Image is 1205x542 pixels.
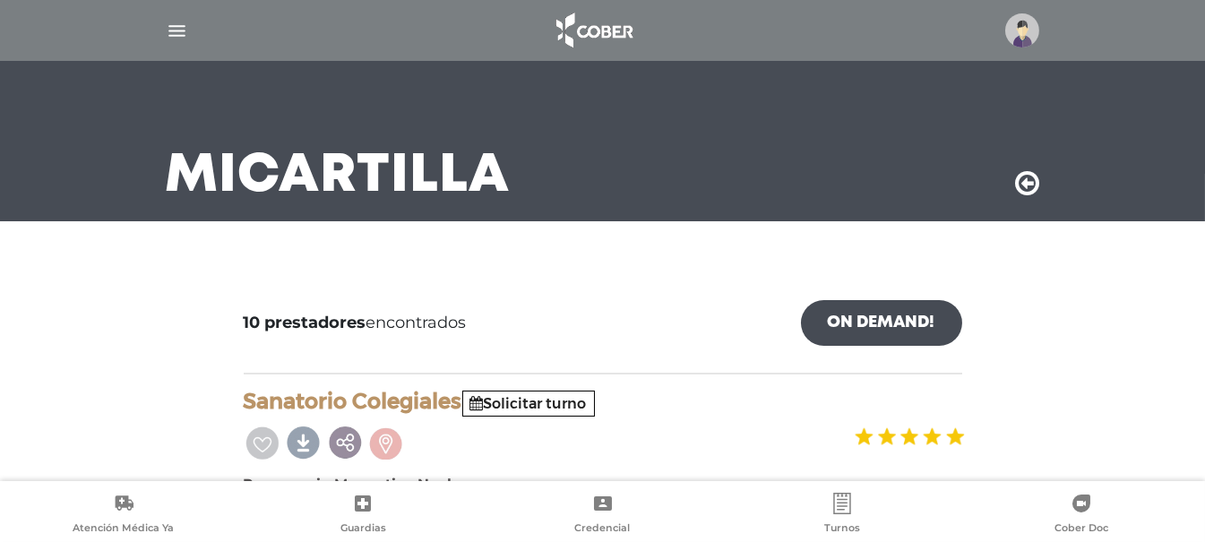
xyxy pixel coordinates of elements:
[801,300,962,346] a: On Demand!
[852,417,965,457] img: estrellas_badge.png
[244,311,467,335] span: encontrados
[824,521,860,538] span: Turnos
[483,493,722,538] a: Credencial
[73,521,174,538] span: Atención Médica Ya
[340,521,386,538] span: Guardias
[244,476,477,493] b: Resonancia Magnetica Nuclear
[575,521,631,538] span: Credencial
[1054,521,1108,538] span: Cober Doc
[244,389,962,415] h4: Sanatorio Colegiales
[244,313,366,332] b: 10 prestadores
[1005,13,1039,47] img: profile-placeholder.svg
[722,493,961,538] a: Turnos
[470,395,587,412] a: Solicitar turno
[166,153,511,200] h3: Mi Cartilla
[4,493,243,538] a: Atención Médica Ya
[547,9,641,52] img: logo_cober_home-white.png
[962,493,1201,538] a: Cober Doc
[243,493,482,538] a: Guardias
[166,20,188,42] img: Cober_menu-lines-white.svg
